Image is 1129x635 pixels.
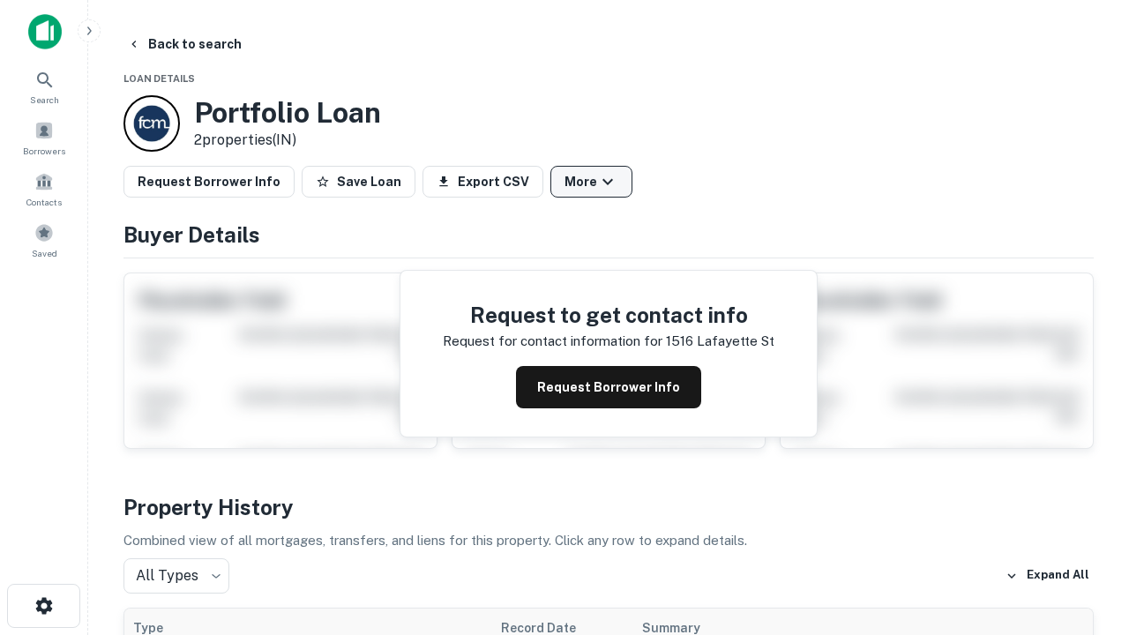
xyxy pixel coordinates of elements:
button: Export CSV [422,166,543,198]
h4: Buyer Details [123,219,1094,250]
h4: Request to get contact info [443,299,774,331]
iframe: Chat Widget [1041,494,1129,579]
a: Contacts [5,165,83,213]
a: Search [5,63,83,110]
span: Contacts [26,195,62,209]
button: Expand All [1001,563,1094,589]
button: Back to search [120,28,249,60]
p: Request for contact information for [443,331,662,352]
button: More [550,166,632,198]
a: Saved [5,216,83,264]
span: Loan Details [123,73,195,84]
span: Saved [32,246,57,260]
button: Request Borrower Info [123,166,295,198]
span: Search [30,93,59,107]
p: 1516 lafayette st [666,331,774,352]
p: Combined view of all mortgages, transfers, and liens for this property. Click any row to expand d... [123,530,1094,551]
img: capitalize-icon.png [28,14,62,49]
button: Request Borrower Info [516,366,701,408]
h3: Portfolio Loan [194,96,381,130]
h4: Property History [123,491,1094,523]
div: All Types [123,558,229,594]
p: 2 properties (IN) [194,130,381,151]
a: Borrowers [5,114,83,161]
button: Save Loan [302,166,415,198]
span: Borrowers [23,144,65,158]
